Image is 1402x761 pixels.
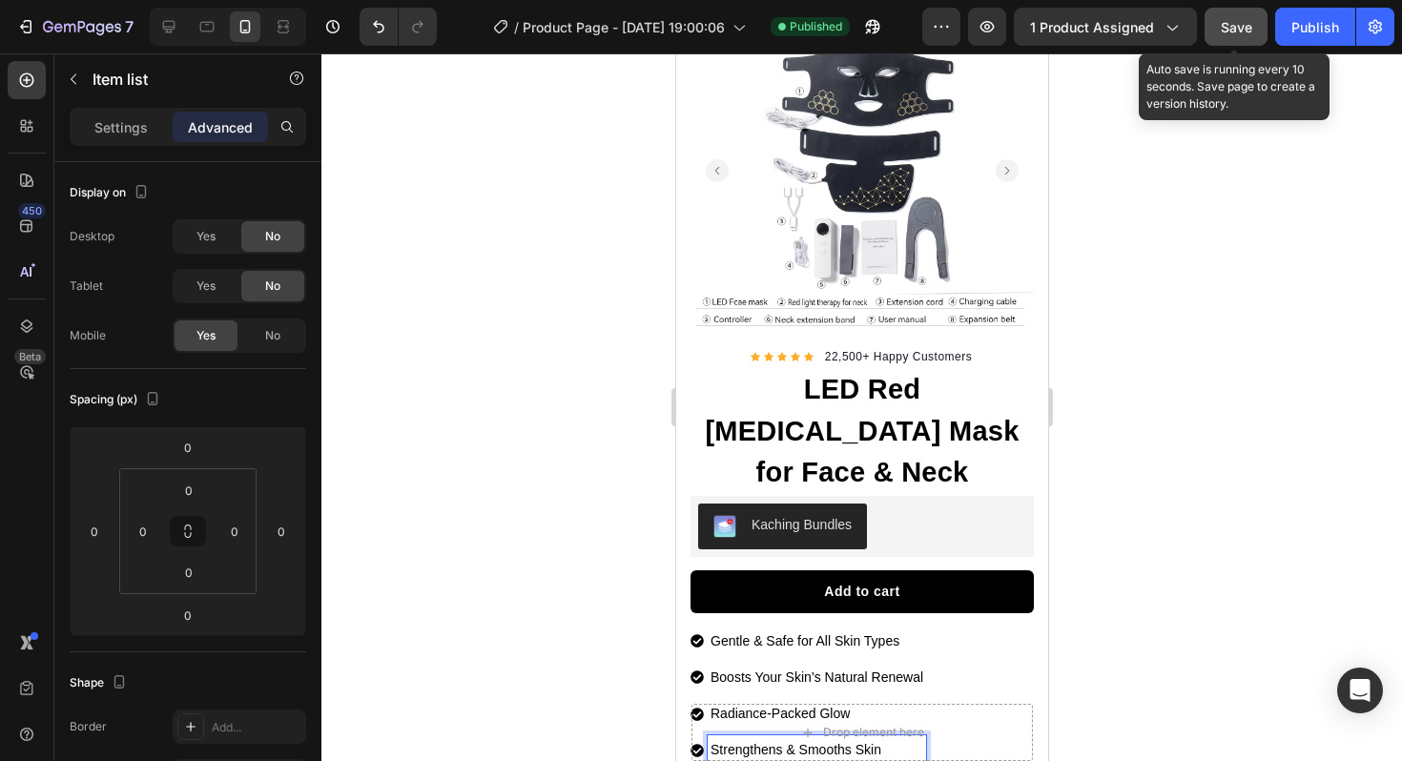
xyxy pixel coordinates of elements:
[267,517,296,545] input: 0
[196,228,216,245] span: Yes
[18,203,46,218] div: 450
[1291,17,1339,37] div: Publish
[70,387,164,413] div: Spacing (px)
[94,117,148,137] p: Settings
[14,349,46,364] div: Beta
[265,228,280,245] span: No
[70,670,131,696] div: Shape
[212,719,301,736] div: Add...
[169,433,207,462] input: 0
[8,8,142,46] button: 7
[1030,17,1154,37] span: 1 product assigned
[1337,668,1383,713] div: Open Intercom Messenger
[70,718,107,735] div: Border
[676,53,1048,761] iframe: Design area
[169,601,207,629] input: 0
[360,8,437,46] div: Undo/Redo
[1205,8,1268,46] button: Save
[80,517,109,545] input: 0
[514,17,519,37] span: /
[265,278,280,295] span: No
[790,18,842,35] span: Published
[1221,19,1252,35] span: Save
[170,476,208,504] input: 0px
[523,17,725,37] span: Product Page - [DATE] 19:00:06
[265,327,280,344] span: No
[1275,8,1355,46] button: Publish
[196,327,216,344] span: Yes
[1014,8,1197,46] button: 1 product assigned
[129,517,157,545] input: 0px
[170,558,208,586] input: 0px
[125,15,134,38] p: 7
[93,68,255,91] p: Item list
[196,278,216,295] span: Yes
[188,117,253,137] p: Advanced
[70,228,114,245] div: Desktop
[70,327,106,344] div: Mobile
[220,517,249,545] input: 0px
[70,180,153,206] div: Display on
[70,278,103,295] div: Tablet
